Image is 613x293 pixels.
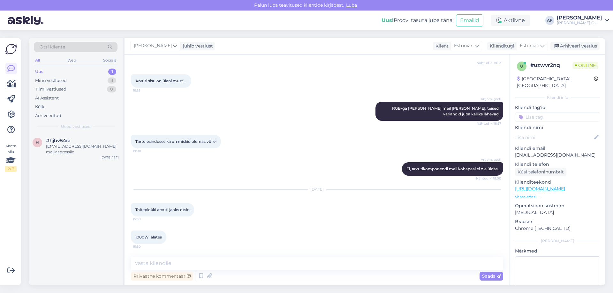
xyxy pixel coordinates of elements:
div: [GEOGRAPHIC_DATA], [GEOGRAPHIC_DATA] [517,76,594,89]
div: 1 [108,69,116,75]
span: Otsi kliente [40,44,65,50]
b: Uus! [382,17,394,23]
div: Minu vestlused [35,77,67,84]
input: Lisa nimi [515,134,593,141]
span: Arvuti sisu on üleni must ... [135,78,187,83]
span: Nähtud ✓ 18:57 [477,121,501,126]
span: Luba [344,2,359,8]
div: Kõik [35,104,44,110]
p: [EMAIL_ADDRESS][DOMAIN_NAME] [515,152,600,158]
span: 19:00 [133,149,157,153]
p: Brauser [515,218,600,225]
span: 15:50 [133,244,157,249]
p: [MEDICAL_DATA] [515,209,600,216]
div: Vaata siia [5,143,17,172]
p: Klienditeekond [515,179,600,186]
div: Klient [433,43,449,49]
div: juhib vestlust [180,43,213,49]
span: 15:50 [133,217,157,222]
button: Emailid [456,14,483,26]
p: Kliendi tag'id [515,104,600,111]
div: [PERSON_NAME] [515,238,600,244]
div: Kliendi info [515,95,600,100]
div: 0 [107,86,116,92]
div: [EMAIL_ADDRESS][DOMAIN_NAME] meiliaadressile [46,143,119,155]
div: [DATE] [131,187,503,192]
span: Nähtud ✓ 19:00 [476,176,501,181]
div: Klienditugi [487,43,514,49]
div: Tiimi vestlused [35,86,66,92]
span: #hjbv54ra [46,138,71,143]
p: Kliendi nimi [515,124,600,131]
p: Märkmed [515,248,600,254]
div: Privaatne kommentaar [131,272,193,281]
div: Aktiivne [491,15,530,26]
div: All [34,56,41,64]
span: [PERSON_NAME] [134,42,172,49]
span: 1000W alates [135,235,162,239]
div: Uus [35,69,43,75]
span: Estonian [454,42,473,49]
p: Kliendi email [515,145,600,152]
div: # uzwvr2nq [530,62,572,69]
span: 18:55 [133,88,157,93]
p: Chrome [TECHNICAL_ID] [515,225,600,232]
span: Estonian [520,42,539,49]
span: Artjom.igotti [477,97,501,101]
span: Toiteplokki arvuti jaoks otsin [135,207,190,212]
p: Operatsioonisüsteem [515,202,600,209]
span: Uued vestlused [61,124,91,129]
span: Ei, arvutikomponendi meil kohapeal ei ole üldse. [406,166,499,171]
span: u [520,64,523,69]
div: Proovi tasuta juba täna: [382,17,453,24]
p: Kliendi telefon [515,161,600,168]
div: Arhiveeritud [35,113,61,119]
span: Online [572,62,598,69]
div: Küsi telefoninumbrit [515,168,566,176]
div: Socials [102,56,117,64]
span: Saada [482,273,501,279]
p: Vaata edasi ... [515,194,600,200]
a: [URL][DOMAIN_NAME] [515,186,565,192]
div: [PERSON_NAME] OÜ [557,20,602,26]
span: Artjom.igotti [477,157,501,162]
span: RGB-ga [PERSON_NAME] meil [PERSON_NAME], teised variandid juba kalliks lähevad [392,106,500,116]
input: Lisa tag [515,112,600,122]
div: Web [66,56,77,64]
div: [PERSON_NAME] [557,15,602,20]
span: h [36,140,39,145]
span: Nähtud ✓ 18:53 [477,61,501,65]
div: 3 [108,77,116,84]
div: [DATE] 15:11 [101,155,119,160]
div: Arhiveeri vestlus [550,42,600,50]
a: [PERSON_NAME][PERSON_NAME] OÜ [557,15,609,26]
div: AR [545,16,554,25]
span: Tartu esinduses ka on miskid olemas või ei [135,139,216,144]
div: 2 / 3 [5,166,17,172]
img: Askly Logo [5,43,17,55]
div: AI Assistent [35,95,59,101]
